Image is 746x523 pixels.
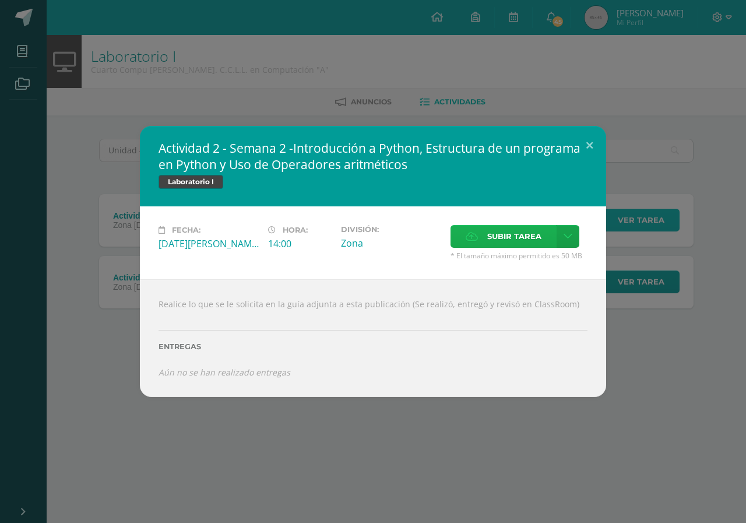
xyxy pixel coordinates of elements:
div: Realice lo que se le solicita en la guía adjunta a esta publicación (Se realizó, entregó y revisó... [140,279,606,397]
span: Subir tarea [487,226,541,247]
label: Entregas [159,342,587,351]
label: División: [341,225,441,234]
h2: Actividad 2 - Semana 2 -Introducción a Python, Estructura de un programa en Python y Uso de Opera... [159,140,587,173]
span: * El tamaño máximo permitido es 50 MB [451,251,587,261]
div: 14:00 [268,237,332,250]
span: Hora: [283,226,308,234]
i: Aún no se han realizado entregas [159,367,290,378]
div: Zona [341,237,441,250]
span: Laboratorio I [159,175,223,189]
span: Fecha: [172,226,200,234]
div: [DATE][PERSON_NAME] [159,237,259,250]
button: Close (Esc) [573,126,606,166]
